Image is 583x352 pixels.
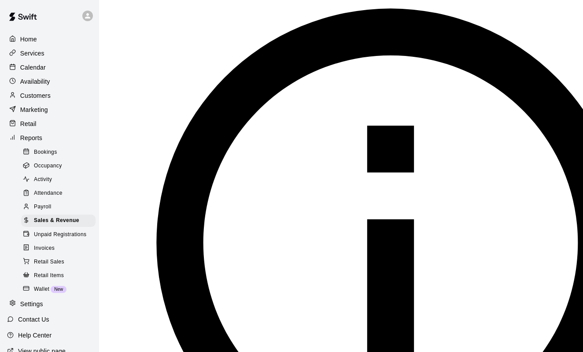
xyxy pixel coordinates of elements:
a: Calendar [7,61,92,74]
p: Settings [20,300,43,308]
p: Services [20,49,44,58]
a: Bookings [21,145,99,159]
span: Attendance [34,189,63,198]
a: Activity [21,173,99,187]
p: Home [20,35,37,44]
div: WalletNew [21,283,96,296]
span: Bookings [34,148,57,157]
div: Retail Sales [21,256,96,268]
div: Unpaid Registrations [21,229,96,241]
a: Unpaid Registrations [21,228,99,241]
div: Bookings [21,146,96,159]
a: Customers [7,89,92,102]
a: WalletNew [21,282,99,296]
a: Marketing [7,103,92,116]
p: Customers [20,91,51,100]
a: Occupancy [21,159,99,173]
div: Retail Items [21,270,96,282]
a: Retail Sales [21,255,99,269]
span: New [51,287,66,292]
a: Availability [7,75,92,88]
a: Reports [7,131,92,145]
a: Retail [7,117,92,130]
span: Invoices [34,244,55,253]
div: Occupancy [21,160,96,172]
p: Calendar [20,63,46,72]
span: Occupancy [34,162,62,170]
a: Invoices [21,241,99,255]
p: Retail [20,119,37,128]
span: Unpaid Registrations [34,230,86,239]
div: Attendance [21,187,96,200]
span: Sales & Revenue [34,216,79,225]
span: Payroll [34,203,51,211]
p: Help Center [18,331,52,340]
span: Retail Sales [34,258,64,267]
span: Wallet [34,285,49,294]
a: Settings [7,297,92,311]
span: Retail Items [34,271,64,280]
a: Retail Items [21,269,99,282]
div: Payroll [21,201,96,213]
p: Reports [20,133,42,142]
a: Home [7,33,92,46]
a: Attendance [21,187,99,200]
a: Payroll [21,200,99,214]
div: Sales & Revenue [21,215,96,227]
p: Contact Us [18,315,49,324]
span: Activity [34,175,52,184]
p: Marketing [20,105,48,114]
div: Activity [21,174,96,186]
p: Availability [20,77,50,86]
div: Invoices [21,242,96,255]
a: Sales & Revenue [21,214,99,228]
a: Services [7,47,92,60]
